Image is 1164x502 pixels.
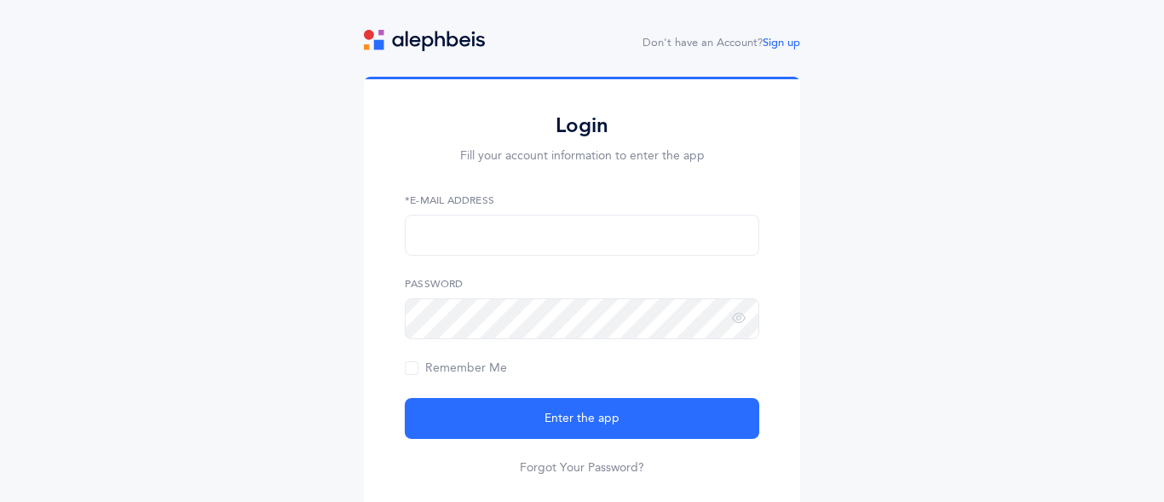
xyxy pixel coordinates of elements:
[364,30,485,51] img: logo.svg
[643,35,800,52] div: Don't have an Account?
[545,410,619,428] span: Enter the app
[405,193,759,208] label: *E-Mail Address
[520,459,644,476] a: Forgot Your Password?
[763,37,800,49] a: Sign up
[405,398,759,439] button: Enter the app
[405,113,759,139] h2: Login
[405,147,759,165] p: Fill your account information to enter the app
[405,361,507,375] span: Remember Me
[405,276,759,291] label: Password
